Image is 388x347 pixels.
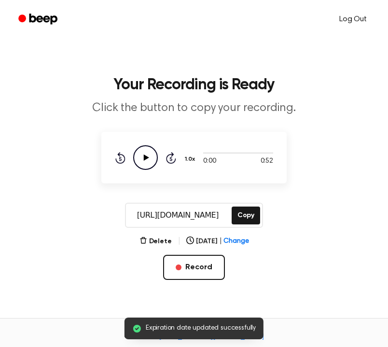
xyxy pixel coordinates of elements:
[203,156,216,167] span: 0:00
[261,156,273,167] span: 0:52
[184,151,198,167] button: 1.0x
[12,77,376,93] h1: Your Recording is Ready
[146,323,256,333] span: Expiration date updated successfully
[163,255,224,280] button: Record
[178,236,181,247] span: |
[12,100,376,116] p: Click the button to copy your recording.
[223,236,249,247] span: Change
[330,8,376,31] a: Log Out
[6,333,382,342] span: Contact us
[159,333,264,340] a: [EMAIL_ADDRESS][DOMAIN_NAME]
[232,207,260,224] button: Copy
[139,236,172,247] button: Delete
[186,236,249,247] button: [DATE]|Change
[12,10,66,29] a: Beep
[220,236,222,247] span: |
